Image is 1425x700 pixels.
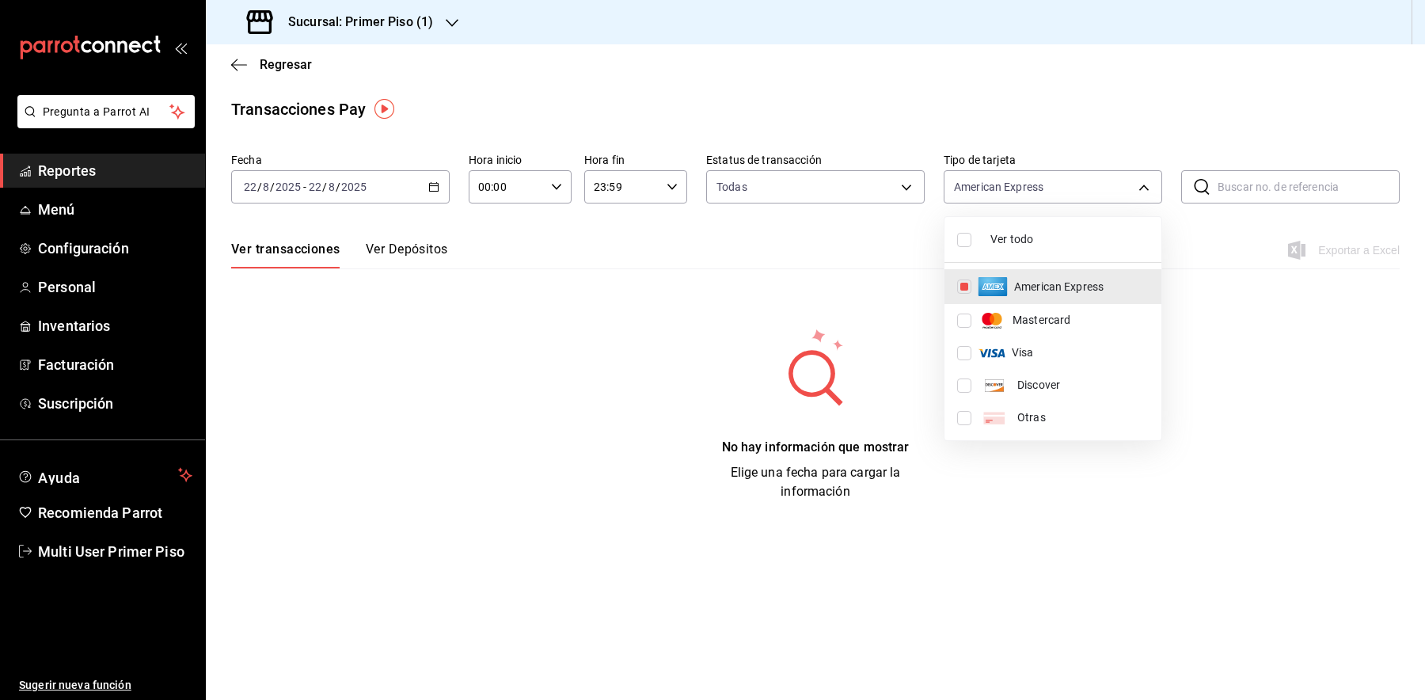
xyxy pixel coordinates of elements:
span: Discover [1017,377,1149,394]
span: Mastercard [1013,312,1149,329]
span: American Express [1014,279,1149,295]
span: Otras [1017,409,1149,426]
span: Ver todo [990,231,1149,248]
span: Visa [1012,344,1149,361]
img: Tooltip marker [374,99,394,119]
